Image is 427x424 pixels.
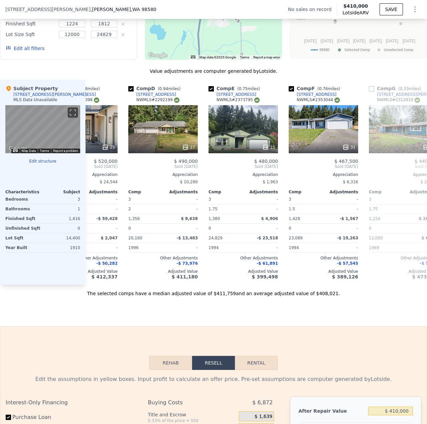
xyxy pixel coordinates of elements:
[408,3,422,16] button: Show Options
[325,195,358,204] div: -
[240,55,249,59] a: Terms (opens in new tab)
[415,97,420,103] img: NWMLS Logo
[44,204,80,214] div: 1
[96,261,118,266] span: -$ 50,282
[289,269,358,274] div: Adjusted Value
[262,144,275,151] div: 15
[6,375,421,383] div: Edit the assumptions in yellow boxes. Input profit to calculate an offer price. Pre-set assumptio...
[208,236,223,240] span: 24,829
[128,226,131,231] span: 0
[208,197,211,202] span: 3
[343,3,368,9] span: $410,000
[400,16,401,20] text: I
[5,159,80,164] button: Edit structure
[128,236,142,240] span: 20,160
[83,189,118,195] div: Adjustments
[128,216,140,221] span: 1,356
[396,86,424,91] span: ( miles)
[369,216,380,221] span: 1,224
[252,397,273,409] span: $ 6,872
[340,216,358,221] span: -$ 1,567
[75,86,103,91] span: ( miles)
[243,189,278,195] div: Adjustments
[5,6,91,13] span: [STREET_ADDRESS][PERSON_NAME]
[207,16,215,27] div: 29411 84th Avenue Ct S
[208,189,243,195] div: Comp
[289,236,303,240] span: 23,089
[289,226,291,231] span: 0
[13,149,18,152] button: Keyboard shortcuts
[68,108,78,118] button: Toggle fullscreen view
[13,97,57,102] div: MLS Data Unavailable
[148,418,236,423] div: 0.33% of the price + 550
[6,30,55,39] div: Lot Size Sqft
[289,92,336,97] a: [STREET_ADDRESS]
[176,261,198,266] span: -$ 73,976
[164,195,198,204] div: -
[191,55,195,58] button: Keyboard shortcuts
[245,195,278,204] div: -
[369,226,372,231] span: 0
[128,189,163,195] div: Comp
[5,105,80,153] div: Map
[128,197,131,202] span: 3
[44,224,80,233] div: 0
[164,204,198,214] div: -
[5,105,80,153] div: Street View
[208,204,242,214] div: 1.75
[128,243,162,252] div: 1996
[208,172,278,177] div: Appreciation
[131,7,156,12] span: , WA 98580
[7,145,29,153] a: Open this area in Google Maps (opens a new window)
[7,145,29,153] img: Google
[239,86,248,91] span: 0.75
[297,97,340,103] div: NWMLS # 2353044
[386,39,399,43] text: [DATE]
[254,159,278,164] span: $ 480,000
[323,189,358,195] div: Adjustments
[122,23,124,25] button: Clear
[44,195,80,204] div: 3
[253,55,280,59] a: Report a map error
[94,159,118,164] span: $ 520,000
[343,180,358,184] span: $ 6,316
[208,226,211,231] span: 0
[334,159,358,164] span: $ 467,500
[148,397,222,409] div: Buying Costs
[319,86,328,91] span: 0.76
[147,51,169,60] img: Google
[342,144,355,151] div: 31
[147,51,169,60] a: Open this area in Google Maps (opens a new window)
[128,255,198,261] div: Other Adjustments
[174,159,198,164] span: $ 490,000
[84,224,118,233] div: -
[128,204,162,214] div: 2
[254,97,260,103] img: NWMLS Logo
[155,86,183,91] span: ( miles)
[44,243,80,252] div: 1910
[128,92,176,97] a: [STREET_ADDRESS]
[344,48,370,52] text: Selected Comp
[136,92,176,97] div: [STREET_ADDRESS]
[128,269,198,274] div: Adjusted Value
[100,180,118,184] span: $ 24,544
[101,236,118,240] span: $ 2,047
[319,48,329,52] text: 98580
[84,195,118,204] div: -
[217,92,256,97] div: [STREET_ADDRESS]
[337,261,358,266] span: -$ 57,545
[217,97,260,103] div: NWMLS # 2373795
[289,255,358,261] div: Other Adjustments
[94,97,99,103] img: NWMLS Logo
[6,397,132,409] div: Interest-Only Financing
[325,204,358,214] div: -
[263,180,278,184] span: $ 1,963
[136,97,179,103] div: NWMLS # 2292199
[5,214,41,223] div: Finished Sqft
[6,45,44,52] button: Edit all filters
[6,411,80,423] label: Purchase Loan
[325,243,358,252] div: -
[220,16,227,27] div: 29313 78th Ave S
[149,356,192,370] button: Rehab
[353,39,366,43] text: [DATE]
